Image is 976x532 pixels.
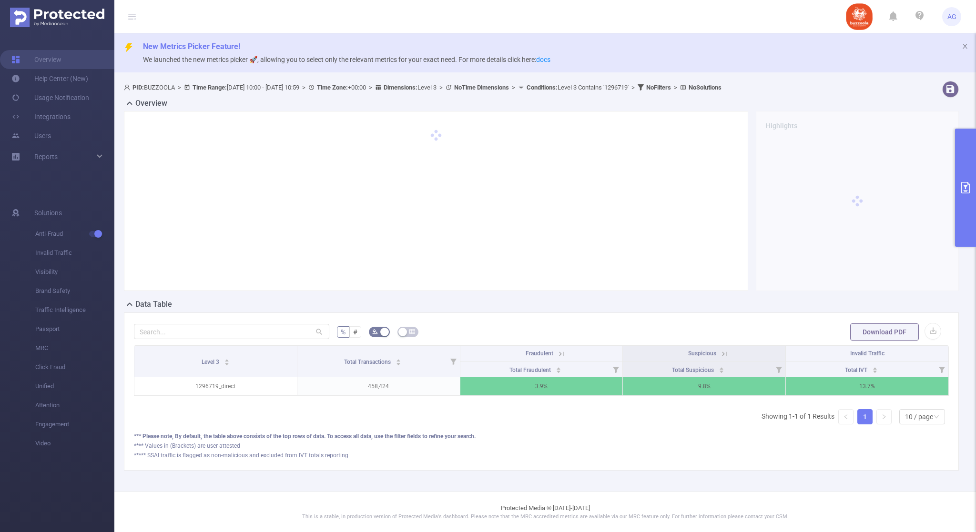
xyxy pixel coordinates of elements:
[10,8,104,27] img: Protected Media
[556,366,561,371] div: Sort
[224,358,230,363] div: Sort
[11,107,71,126] a: Integrations
[719,366,724,369] i: icon: caret-up
[935,361,948,377] i: Filter menu
[396,361,401,364] i: icon: caret-down
[876,409,892,424] li: Next Page
[934,414,939,421] i: icon: down
[527,84,558,91] b: Conditions :
[35,224,114,243] span: Anti-Fraud
[689,84,722,91] b: No Solutions
[143,42,240,51] span: New Metrics Picker Feature!
[409,329,415,334] i: icon: table
[193,84,227,91] b: Time Range:
[175,84,184,91] span: >
[134,324,329,339] input: Search...
[134,451,949,460] div: ***** SSAI traffic is flagged as non-malicious and excluded from IVT totals reporting
[623,377,785,395] p: 9.8%
[202,359,221,365] span: Level 3
[35,396,114,415] span: Attention
[35,281,114,301] span: Brand Safety
[881,414,887,420] i: icon: right
[297,377,460,395] p: 458,424
[384,84,437,91] span: Level 3
[962,43,968,50] i: icon: close
[858,410,872,424] a: 1
[34,147,58,166] a: Reports
[850,323,919,341] button: Download PDF
[671,84,680,91] span: >
[124,84,722,91] span: BUZZOOLA [DATE] 10:00 - [DATE] 10:59 +00:00
[947,7,956,26] span: AG
[857,409,873,424] li: 1
[224,361,229,364] i: icon: caret-down
[35,301,114,320] span: Traffic Intelligence
[527,84,629,91] span: Level 3 Contains '1296719'
[872,369,877,372] i: icon: caret-down
[556,366,561,369] i: icon: caret-up
[34,203,62,222] span: Solutions
[35,358,114,377] span: Click Fraud
[124,84,132,90] i: icon: user
[843,414,849,420] i: icon: left
[11,69,88,88] a: Help Center (New)
[509,367,552,373] span: Total Fraudulent
[35,320,114,339] span: Passport
[35,243,114,262] span: Invalid Traffic
[437,84,446,91] span: >
[134,377,297,395] p: 1296719_direct
[447,346,460,377] i: Filter menu
[850,350,884,357] span: Invalid Traffic
[536,56,550,63] a: docs
[845,367,869,373] span: Total IVT
[556,369,561,372] i: icon: caret-down
[688,350,716,357] span: Suspicious
[11,88,89,107] a: Usage Notification
[134,442,949,450] div: **** Values in (Brackets) are user attested
[344,359,392,365] span: Total Transactions
[905,410,933,424] div: 10 / page
[11,126,51,145] a: Users
[35,415,114,434] span: Engagement
[366,84,375,91] span: >
[396,358,401,363] div: Sort
[135,299,172,310] h2: Data Table
[138,513,952,521] p: This is a stable, in production version of Protected Media's dashboard. Please note that the MRC ...
[719,369,724,372] i: icon: caret-down
[772,361,785,377] i: Filter menu
[143,56,550,63] span: We launched the new metrics picker 🚀, allowing you to select only the relevant metrics for your e...
[11,50,61,69] a: Overview
[114,492,976,532] footer: Protected Media © [DATE]-[DATE]
[838,409,854,424] li: Previous Page
[396,358,401,361] i: icon: caret-up
[460,377,623,395] p: 3.9%
[35,339,114,358] span: MRC
[134,432,949,441] div: *** Please note, By default, the table above consists of the top rows of data. To access all data...
[35,377,114,396] span: Unified
[962,41,968,51] button: icon: close
[135,98,167,109] h2: Overview
[384,84,417,91] b: Dimensions :
[35,434,114,453] span: Video
[762,409,834,424] li: Showing 1-1 of 1 Results
[124,43,133,52] i: icon: thunderbolt
[509,84,518,91] span: >
[872,366,877,369] i: icon: caret-up
[372,329,378,334] i: icon: bg-colors
[646,84,671,91] b: No Filters
[132,84,144,91] b: PID:
[672,367,715,373] span: Total Suspicious
[609,361,622,377] i: Filter menu
[35,262,114,281] span: Visibility
[454,84,509,91] b: No Time Dimensions
[341,328,346,336] span: %
[224,358,229,361] i: icon: caret-up
[317,84,348,91] b: Time Zone:
[786,377,948,395] p: 13.7%
[872,366,878,371] div: Sort
[299,84,308,91] span: >
[353,328,357,336] span: #
[526,350,553,357] span: Fraudulent
[629,84,638,91] span: >
[34,153,58,161] span: Reports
